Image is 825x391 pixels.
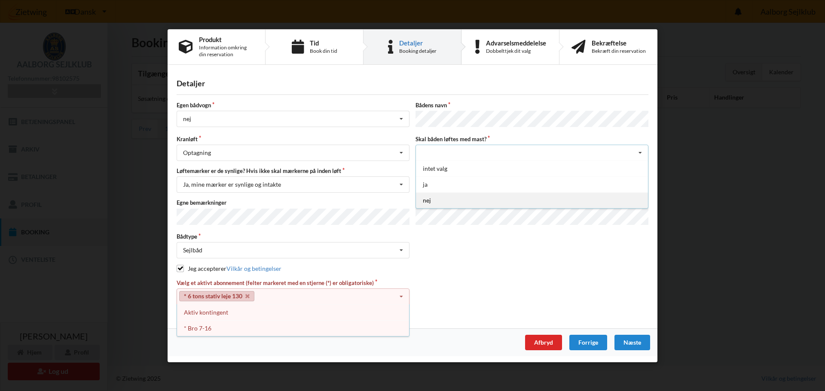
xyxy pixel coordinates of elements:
[486,47,546,54] div: Dobbelttjek dit valg
[416,135,648,143] label: Skal båden løftes med mast?
[486,39,546,46] div: Advarselsmeddelelse
[177,265,281,272] label: Jeg accepterer
[569,334,607,350] div: Forrige
[177,304,409,320] div: Aktiv kontingent
[199,36,254,42] div: Produkt
[416,192,648,208] div: nej
[416,101,648,109] label: Bådens navn
[177,320,409,336] div: * Bro 7-16
[177,167,409,175] label: Løftemærker er de synlige? Hvis ikke skal mærkerne på inden løft
[177,135,409,143] label: Kranløft
[310,47,337,54] div: Book din tid
[310,39,337,46] div: Tid
[399,39,437,46] div: Detaljer
[177,233,409,240] label: Bådtype
[199,44,254,58] div: Information omkring din reservation
[177,79,648,88] div: Detaljer
[177,199,409,206] label: Egne bemærkninger
[399,47,437,54] div: Booking detaljer
[592,39,646,46] div: Bekræftelse
[177,279,409,287] label: Vælg et aktivt abonnement (felter markeret med en stjerne (*) er obligatoriske)
[179,291,254,301] a: * 6 tons stativ leje 130
[416,176,648,192] div: ja
[592,47,646,54] div: Bekræft din reservation
[525,334,562,350] div: Afbryd
[177,101,409,109] label: Egen bådvogn
[183,182,281,188] div: Ja, mine mærker er synlige og intakte
[226,265,281,272] a: Vilkår og betingelser
[416,161,648,176] div: intet valg
[183,116,191,122] div: nej
[614,334,650,350] div: Næste
[183,247,202,253] div: Sejlbåd
[183,150,211,156] div: Optagning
